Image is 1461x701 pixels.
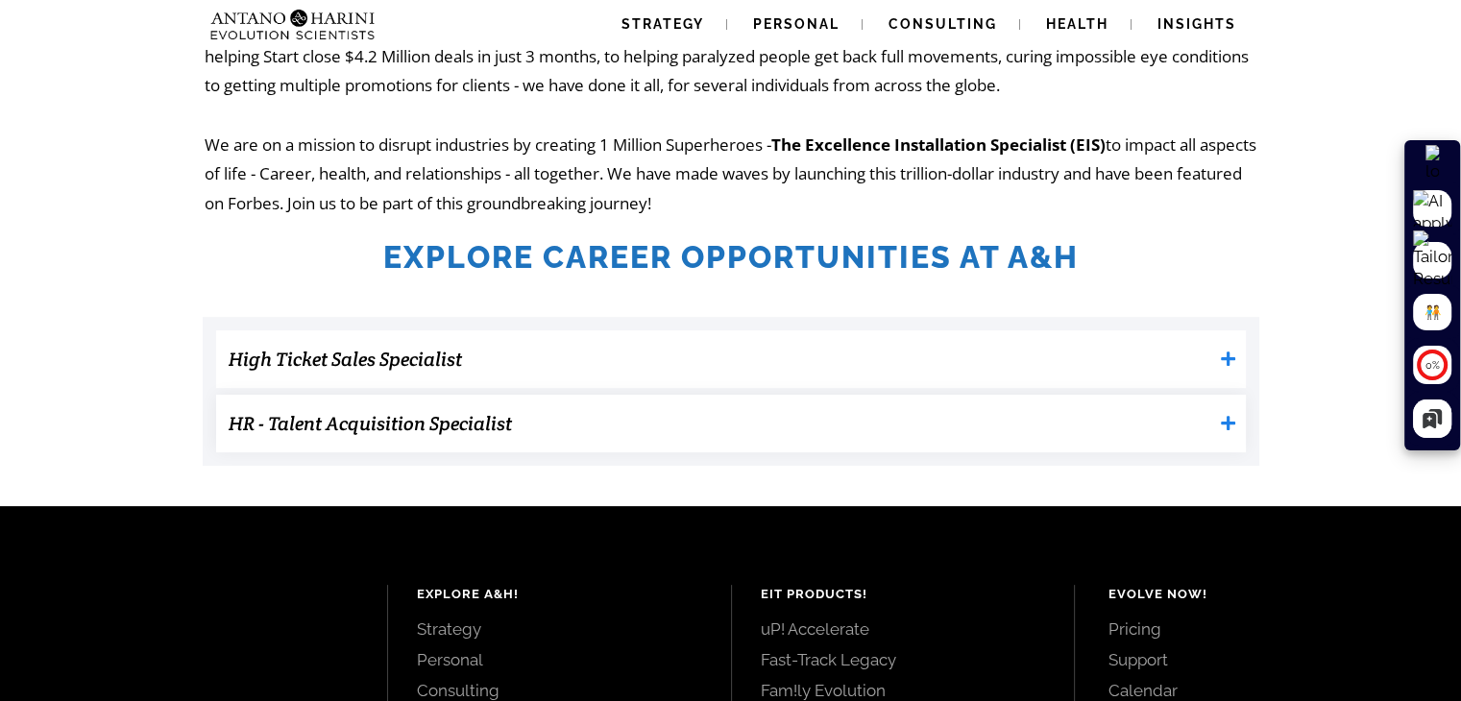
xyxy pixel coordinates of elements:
[229,404,1212,443] h3: HR - Talent Acquisition Specialist
[1108,680,1418,701] a: Calendar
[761,618,1046,640] a: uP! Accelerate
[1108,649,1418,670] a: Support
[889,16,997,32] span: Consulting
[753,16,840,32] span: Personal
[229,340,1212,378] h3: High Ticket Sales Specialist
[1157,16,1236,32] span: Insights
[761,680,1046,701] a: Fam!ly Evolution
[621,16,704,32] span: Strategy
[771,133,1106,156] strong: The Excellence Installation Specialist (EIS)
[761,585,1046,604] h4: EIT Products!
[1108,618,1418,640] a: Pricing
[1108,585,1418,604] h4: Evolve Now!
[205,239,1257,276] h2: Explore Career Opportunities at A&H
[761,649,1046,670] a: Fast-Track Legacy
[1046,16,1108,32] span: Health
[417,649,702,670] a: Personal
[417,680,702,701] a: Consulting
[417,618,702,640] a: Strategy
[417,585,702,604] h4: Explore A&H!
